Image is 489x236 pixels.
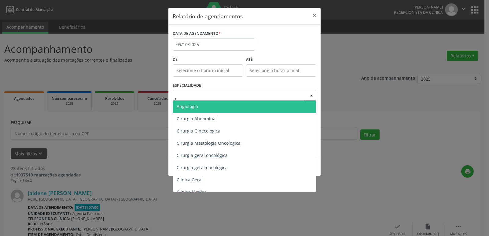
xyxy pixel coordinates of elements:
label: De [173,55,243,64]
span: Angiologia [177,103,198,109]
label: ATÉ [246,55,316,64]
span: Cirurgia geral oncológica [177,165,228,170]
input: Selecione o horário inicial [173,64,243,77]
label: ESPECIALIDADE [173,81,201,90]
span: Clinica Medica [177,189,207,195]
label: DATA DE AGENDAMENTO [173,29,221,38]
span: Cirurgia Ginecologica [177,128,220,134]
span: Cirurgia Mastologia Oncologica [177,140,241,146]
input: Selecione o horário final [246,64,316,77]
span: Cirurgia Abdominal [177,116,217,122]
h5: Relatório de agendamentos [173,12,243,20]
button: Close [308,8,321,23]
span: Clinica Geral [177,177,203,183]
input: Seleciona uma especialidade [175,92,304,104]
span: Cirurgia geral oncológica [177,152,228,158]
input: Selecione uma data ou intervalo [173,38,255,51]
